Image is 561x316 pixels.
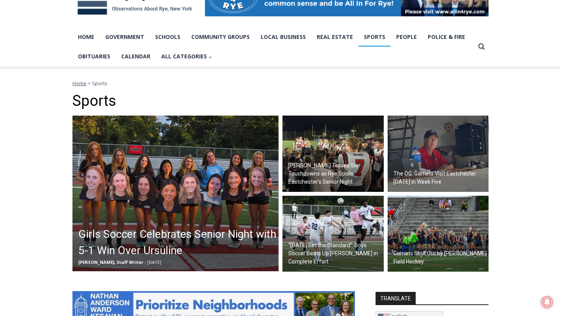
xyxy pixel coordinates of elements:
img: (PHOTO: The Rye Football team after their 48-23 Week Five win on October 10, 2025. Contributed.) [282,116,384,192]
span: Sports [92,80,108,87]
img: (PHOTO" Steve “The OG” Feeney in the press box at Rye High School's Nugent Stadium, 2022.) [388,116,489,192]
img: (PHOTO: The Rye Field Hockey team celebrating on September 16, 2025. Credit: Maureen Tsuchida.) [388,196,489,272]
strong: TRANSLATE [376,292,416,304]
a: Calendar [116,47,156,66]
nav: Primary Navigation [72,27,475,67]
img: (PHOTO: Rye Boys Soccer's Eddie Kehoe (#9 pink) goes up for a header against Pelham on October 8,... [282,196,384,272]
h2: “[DATE] Set the Standard”: Boys Soccer Beats Up [PERSON_NAME] in Complete Effort [288,241,382,266]
a: Real Estate [311,27,358,47]
a: Police & Fire [422,27,471,47]
h1: Sports [72,92,489,110]
a: Garnets Shut Out by [PERSON_NAME] Field Hockey [388,196,489,272]
img: (PHOTO: The 2025 Rye Girls Soccer seniors. L to R: Parker Calhoun, Claire Curran, Alessia MacKinn... [72,116,279,271]
a: Government [100,27,150,47]
a: Schools [150,27,186,47]
button: View Search Form [475,40,489,54]
a: Local Business [255,27,311,47]
a: Home [72,80,86,87]
h2: [PERSON_NAME] Tosses Six Touchdowns as Rye Spoils Eastchester’s Senior Night [288,162,382,186]
span: > [88,80,91,87]
a: Home [72,27,100,47]
a: Girls Soccer Celebrates Senior Night with 5-1 Win Over Ursuline [PERSON_NAME], Staff Writer - [DATE] [72,116,279,271]
a: “[DATE] Set the Standard”: Boys Soccer Beats Up [PERSON_NAME] in Complete Effort [282,196,384,272]
h2: Girls Soccer Celebrates Senior Night with 5-1 Win Over Ursuline [78,226,277,259]
button: Child menu of All Categories [156,47,218,66]
h2: Garnets Shut Out by [PERSON_NAME] Field Hockey [393,249,487,266]
a: Intern @ [DOMAIN_NAME] [187,75,378,97]
a: The OG: Garnets Visit Eastchester [DATE] in Week Five [388,116,489,192]
span: Intern @ [DOMAIN_NAME] [204,77,361,95]
a: Obituaries [72,47,116,66]
span: - [145,259,146,265]
nav: Breadcrumbs [72,79,489,87]
a: [PERSON_NAME] Tosses Six Touchdowns as Rye Spoils Eastchester’s Senior Night [282,116,384,192]
a: Community Groups [186,27,255,47]
a: Sports [358,27,391,47]
a: People [391,27,422,47]
span: [PERSON_NAME], Staff Writer [78,259,143,265]
h2: The OG: Garnets Visit Eastchester [DATE] in Week Five [393,170,487,186]
span: [DATE] [147,259,161,265]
